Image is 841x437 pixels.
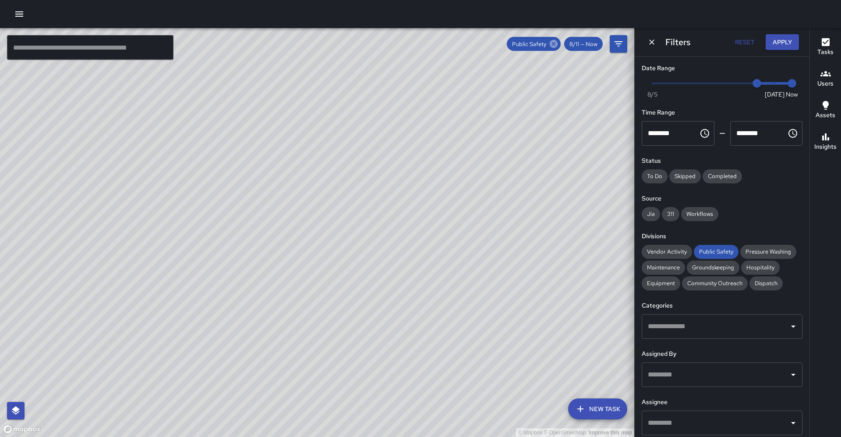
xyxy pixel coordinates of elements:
h6: Assignee [642,398,802,407]
span: Vendor Activity [642,248,692,255]
div: 311 [662,207,679,221]
span: Maintenance [642,264,685,271]
button: Choose time, selected time is 12:00 AM [696,125,714,142]
span: Jia [642,210,660,218]
button: New Task [568,398,627,419]
h6: Status [642,156,802,166]
div: Groundskeeping [687,261,739,275]
button: Open [787,369,799,381]
div: Equipment [642,276,680,290]
h6: Filters [665,35,690,49]
div: Completed [703,169,742,183]
span: Groundskeeping [687,264,739,271]
span: Completed [703,172,742,180]
h6: Assigned By [642,349,802,359]
span: Dispatch [749,279,783,287]
button: Choose time, selected time is 11:59 PM [784,125,802,142]
div: Maintenance [642,261,685,275]
span: Skipped [669,172,701,180]
button: Apply [766,34,799,50]
div: Dispatch [749,276,783,290]
span: 311 [662,210,679,218]
div: Public Safety [507,37,561,51]
h6: Users [817,79,834,89]
span: Community Outreach [682,279,748,287]
span: [DATE] [765,90,784,99]
h6: Time Range [642,108,802,118]
span: Pressure Washing [740,248,796,255]
h6: Tasks [817,47,834,57]
div: Community Outreach [682,276,748,290]
div: Public Safety [694,245,739,259]
div: Hospitality [741,261,780,275]
span: Equipment [642,279,680,287]
span: Hospitality [741,264,780,271]
button: Assets [810,95,841,126]
button: Tasks [810,32,841,63]
div: To Do [642,169,668,183]
span: Public Safety [694,248,739,255]
span: 8/11 — Now [564,40,603,48]
div: Jia [642,207,660,221]
button: Insights [810,126,841,158]
span: 8/5 [647,90,657,99]
span: To Do [642,172,668,180]
h6: Source [642,194,802,204]
div: Pressure Washing [740,245,796,259]
span: Now [786,90,798,99]
button: Open [787,417,799,429]
span: Public Safety [507,40,551,48]
button: Filters [610,35,627,53]
div: Vendor Activity [642,245,692,259]
h6: Assets [816,111,835,120]
div: Skipped [669,169,701,183]
h6: Insights [814,142,837,152]
button: Reset [731,34,759,50]
button: Users [810,63,841,95]
h6: Divisions [642,232,802,241]
button: Open [787,320,799,333]
button: Dismiss [645,36,658,49]
h6: Date Range [642,64,802,73]
div: Workflows [681,207,718,221]
h6: Categories [642,301,802,311]
span: Workflows [681,210,718,218]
